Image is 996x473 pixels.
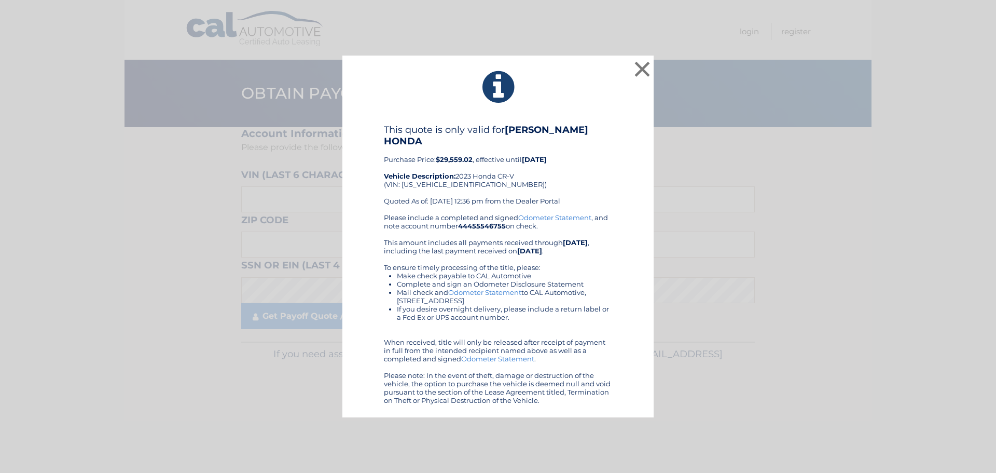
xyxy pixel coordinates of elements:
[397,272,612,280] li: Make check payable to CAL Automotive
[448,288,521,296] a: Odometer Statement
[384,124,588,147] b: [PERSON_NAME] HONDA
[461,355,534,363] a: Odometer Statement
[384,124,612,213] div: Purchase Price: , effective until 2023 Honda CR-V (VIN: [US_VEHICLE_IDENTIFICATION_NUMBER]) Quote...
[384,213,612,404] div: Please include a completed and signed , and note account number on check. This amount includes al...
[397,280,612,288] li: Complete and sign an Odometer Disclosure Statement
[522,155,547,164] b: [DATE]
[384,172,455,180] strong: Vehicle Description:
[632,59,653,79] button: ×
[384,124,612,147] h4: This quote is only valid for
[563,238,588,247] b: [DATE]
[517,247,542,255] b: [DATE]
[436,155,473,164] b: $29,559.02
[458,222,506,230] b: 44455546755
[397,288,612,305] li: Mail check and to CAL Automotive, [STREET_ADDRESS]
[397,305,612,321] li: If you desire overnight delivery, please include a return label or a Fed Ex or UPS account number.
[518,213,591,222] a: Odometer Statement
